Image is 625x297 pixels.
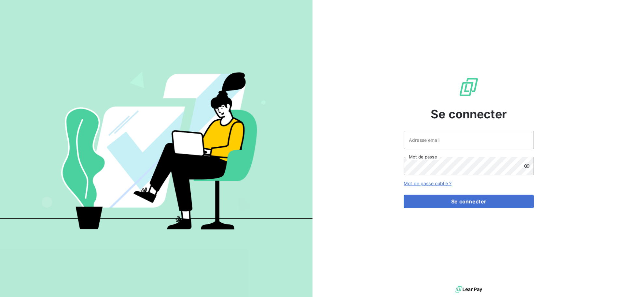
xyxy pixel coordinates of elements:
input: placeholder [404,131,534,149]
a: Mot de passe oublié ? [404,181,451,186]
img: logo [455,285,482,294]
img: Logo LeanPay [458,77,479,97]
span: Se connecter [431,105,507,123]
button: Se connecter [404,195,534,208]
